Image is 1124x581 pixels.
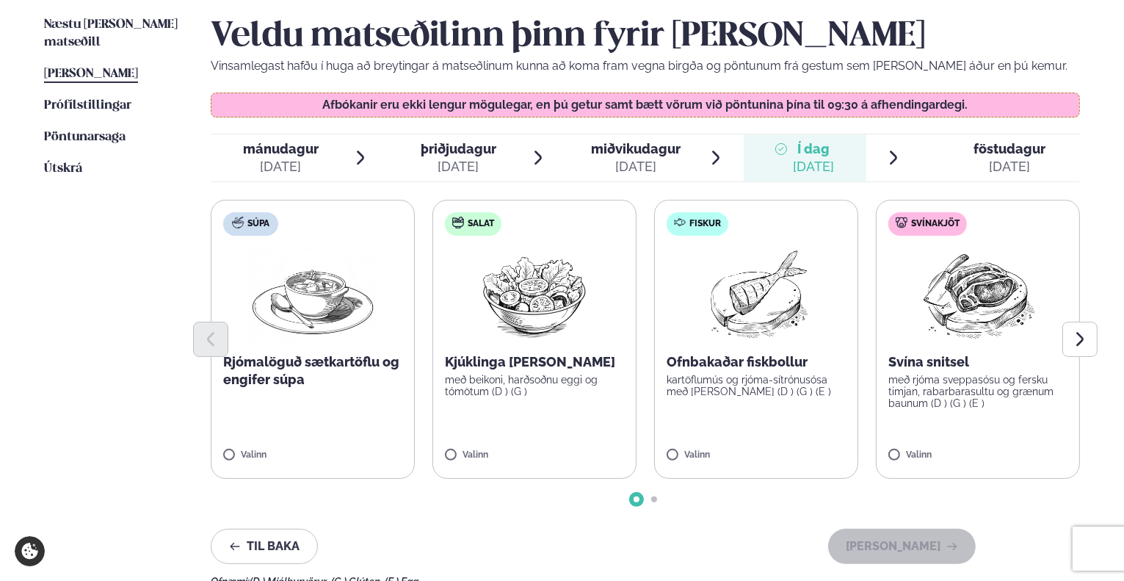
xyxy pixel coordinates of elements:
[591,158,681,176] div: [DATE]
[470,248,600,342] img: Salad.png
[247,218,269,230] span: Súpa
[452,217,464,228] img: salad.svg
[44,16,181,51] a: Næstu [PERSON_NAME] matseðill
[44,99,131,112] span: Prófílstillingar
[973,158,1045,176] div: [DATE]
[468,218,494,230] span: Salat
[793,140,834,158] span: Í dag
[888,353,1067,371] p: Svína snitsel
[44,97,131,115] a: Prófílstillingar
[828,529,976,564] button: [PERSON_NAME]
[667,353,846,371] p: Ofnbakaðar fiskbollur
[674,217,686,228] img: fish.svg
[211,16,1080,57] h2: Veldu matseðilinn þinn fyrir [PERSON_NAME]
[243,158,319,176] div: [DATE]
[15,536,45,566] a: Cookie settings
[1062,322,1098,357] button: Next slide
[248,248,377,342] img: Soup.png
[445,374,624,397] p: með beikoni, harðsoðnu eggi og tómötum (D ) (G )
[911,218,960,230] span: Svínakjöt
[651,497,657,502] span: Go to slide 2
[913,248,1043,342] img: Pork-Meat.png
[44,65,138,83] a: [PERSON_NAME]
[692,248,822,342] img: Fish.png
[226,99,1065,111] p: Afbókanir eru ekki lengur mögulegar, en þú getur samt bætt vörum við pöntunina þína til 09:30 á a...
[232,217,244,228] img: soup.svg
[44,160,82,178] a: Útskrá
[44,68,138,80] span: [PERSON_NAME]
[793,158,834,176] div: [DATE]
[421,158,496,176] div: [DATE]
[634,497,639,502] span: Go to slide 1
[243,141,319,156] span: mánudagur
[591,141,681,156] span: miðvikudagur
[667,374,846,397] p: kartöflumús og rjóma-sítrónusósa með [PERSON_NAME] (D ) (G ) (E )
[44,162,82,175] span: Útskrá
[223,353,402,389] p: Rjómalöguð sætkartöflu og engifer súpa
[44,18,178,48] span: Næstu [PERSON_NAME] matseðill
[689,218,721,230] span: Fiskur
[44,131,126,143] span: Pöntunarsaga
[211,57,1080,75] p: Vinsamlegast hafðu í huga að breytingar á matseðlinum kunna að koma fram vegna birgða og pöntunum...
[211,529,318,564] button: Til baka
[445,353,624,371] p: Kjúklinga [PERSON_NAME]
[193,322,228,357] button: Previous slide
[44,129,126,146] a: Pöntunarsaga
[421,141,496,156] span: þriðjudagur
[973,141,1045,156] span: föstudagur
[888,374,1067,409] p: með rjóma sveppasósu og fersku timjan, rabarbarasultu og grænum baunum (D ) (G ) (E )
[896,217,907,228] img: pork.svg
